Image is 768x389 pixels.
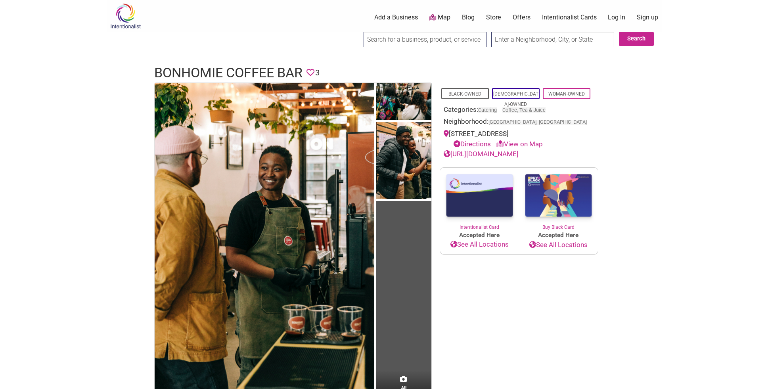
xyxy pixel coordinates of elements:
a: Coffee, Tea & Juice [502,107,546,113]
span: 3 [315,67,320,79]
a: View on Map [496,140,543,148]
a: [URL][DOMAIN_NAME] [444,150,519,158]
button: Search [619,32,654,46]
img: Intentionalist Card [440,168,519,224]
input: Enter a Neighborhood, City, or State [491,32,614,47]
a: Intentionalist Cards [542,13,597,22]
a: Add a Business [374,13,418,22]
a: Intentionalist Card [440,168,519,231]
a: Map [429,13,450,22]
input: Search for a business, product, or service [364,32,486,47]
span: Accepted Here [440,231,519,240]
span: Accepted Here [519,231,598,240]
span: You must be logged in to save favorites. [306,67,314,79]
a: See All Locations [519,240,598,250]
a: See All Locations [440,240,519,250]
a: Log In [608,13,625,22]
a: Blog [462,13,475,22]
div: [STREET_ADDRESS] [444,129,594,149]
a: [DEMOGRAPHIC_DATA]-Owned [493,91,538,107]
div: Categories: [444,105,594,117]
img: Intentionalist [107,3,144,29]
a: Directions [454,140,491,148]
span: [GEOGRAPHIC_DATA], [GEOGRAPHIC_DATA] [488,120,587,125]
a: Black-Owned [448,91,481,97]
a: Catering [478,107,497,113]
div: Neighborhood: [444,117,594,129]
img: Buy Black Card [519,168,598,224]
a: Sign up [637,13,658,22]
a: Woman-Owned [548,91,585,97]
a: Store [486,13,501,22]
h1: Bonhomie Coffee Bar [154,63,303,82]
a: Buy Black Card [519,168,598,231]
a: Offers [513,13,531,22]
